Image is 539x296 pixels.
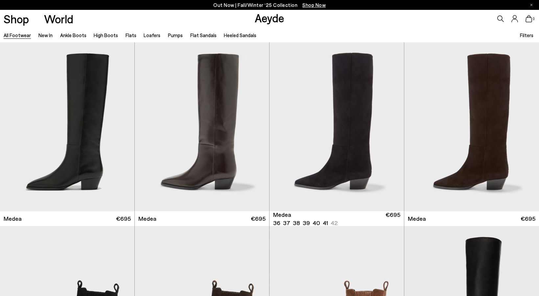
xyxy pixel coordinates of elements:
[168,32,183,38] a: Pumps
[213,1,326,9] p: Out Now | Fall/Winter ‘25 Collection
[144,32,160,38] a: Loafers
[135,42,269,211] a: Next slide Previous slide
[273,219,336,227] ul: variant
[269,42,404,211] a: Next slide Previous slide
[532,17,535,21] span: 0
[116,215,131,223] span: €695
[404,211,539,226] a: Medea €695
[44,13,73,25] a: World
[273,211,291,219] span: Medea
[126,32,136,38] a: Flats
[521,215,535,223] span: €695
[135,42,269,211] div: 1 / 6
[313,219,320,227] li: 40
[251,215,266,223] span: €695
[4,215,22,223] span: Medea
[386,211,400,227] span: €695
[60,32,86,38] a: Ankle Boots
[303,219,310,227] li: 39
[526,15,532,22] a: 0
[269,211,404,226] a: Medea 36 37 38 39 40 41 42 €695
[224,32,256,38] a: Heeled Sandals
[520,32,533,38] span: Filters
[273,219,280,227] li: 36
[135,42,269,211] img: Medea Knee-High Boots
[408,215,426,223] span: Medea
[4,13,29,25] a: Shop
[190,32,217,38] a: Flat Sandals
[269,42,404,211] img: Medea Suede Knee-High Boots
[323,219,328,227] li: 41
[404,42,539,211] img: Medea Suede Knee-High Boots
[255,11,284,25] a: Aeyde
[269,42,404,211] div: 1 / 6
[135,211,269,226] a: Medea €695
[293,219,300,227] li: 38
[138,215,156,223] span: Medea
[302,2,326,8] span: Navigate to /collections/new-in
[94,32,118,38] a: High Boots
[4,32,31,38] a: All Footwear
[38,32,53,38] a: New In
[283,219,290,227] li: 37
